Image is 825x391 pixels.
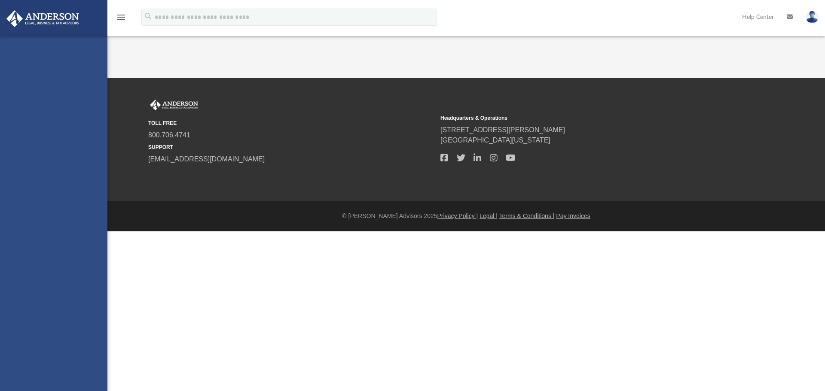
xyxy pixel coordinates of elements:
img: User Pic [806,11,819,23]
a: 800.706.4741 [148,131,190,139]
a: Privacy Policy | [437,212,478,219]
a: Legal | [480,212,498,219]
a: [EMAIL_ADDRESS][DOMAIN_NAME] [148,155,265,163]
a: menu [116,16,126,22]
a: Terms & Conditions | [499,212,555,219]
i: search [144,12,153,21]
div: © [PERSON_NAME] Advisors 2025 [107,212,825,221]
a: Pay Invoices [556,212,590,219]
a: [STREET_ADDRESS][PERSON_NAME] [440,126,565,133]
a: [GEOGRAPHIC_DATA][US_STATE] [440,136,550,144]
img: Anderson Advisors Platinum Portal [148,100,200,111]
img: Anderson Advisors Platinum Portal [4,10,82,27]
small: TOLL FREE [148,119,434,127]
small: SUPPORT [148,143,434,151]
small: Headquarters & Operations [440,114,727,122]
i: menu [116,12,126,22]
